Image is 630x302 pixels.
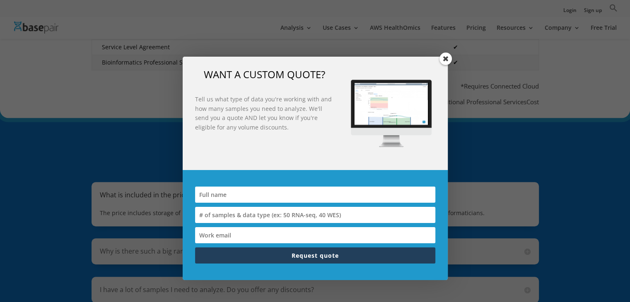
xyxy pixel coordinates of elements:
button: Request quote [195,247,435,264]
input: Work email [195,227,435,243]
input: # of samples & data type (ex: 50 RNA-seq, 40 WES) [195,207,435,223]
iframe: Drift Widget Chat Controller [589,261,620,292]
input: Full name [195,187,435,203]
span: Request quote [292,252,339,259]
strong: Tell us what type of data you're working with and how many samples you need to analyze. We'll sen... [195,95,332,131]
span: WANT A CUSTOM QUOTE? [204,67,325,81]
